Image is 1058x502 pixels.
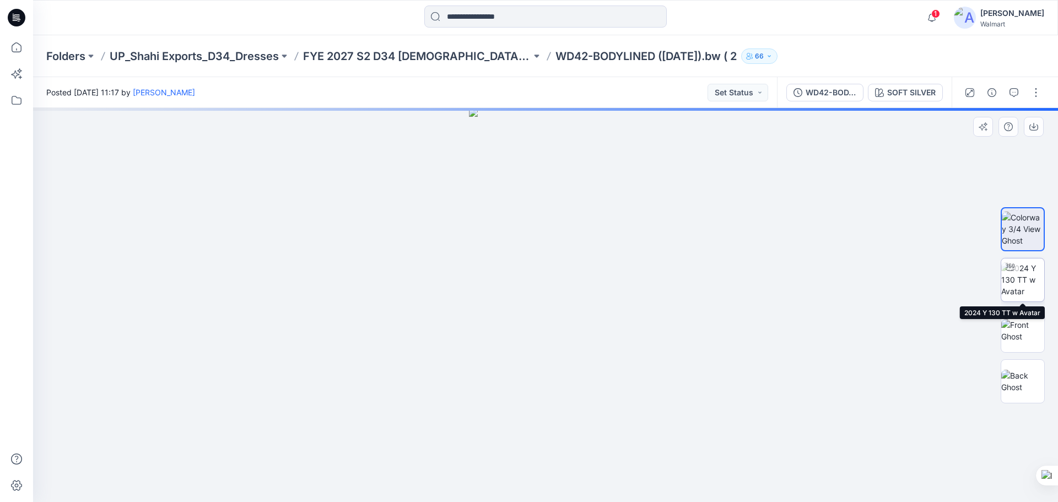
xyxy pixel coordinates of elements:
[980,7,1044,20] div: [PERSON_NAME]
[786,84,863,101] button: WD42-BODYLINED ([DATE]).bw ( 2
[469,108,622,502] img: eyJhbGciOiJIUzI1NiIsImtpZCI6IjAiLCJzbHQiOiJzZXMiLCJ0eXAiOiJKV1QifQ.eyJkYXRhIjp7InR5cGUiOiJzdG9yYW...
[868,84,943,101] button: SOFT SILVER
[741,48,778,64] button: 66
[1001,370,1044,393] img: Back Ghost
[983,84,1001,101] button: Details
[303,48,531,64] a: FYE 2027 S2 D34 [DEMOGRAPHIC_DATA] Dresses - Shahi
[110,48,279,64] a: UP_Shahi Exports_D34_Dresses
[1001,319,1044,342] img: Front Ghost
[887,87,936,99] div: SOFT SILVER
[755,50,764,62] p: 66
[555,48,737,64] p: WD42-BODYLINED ([DATE]).bw ( 2
[1002,212,1044,246] img: Colorway 3/4 View Ghost
[46,87,195,98] span: Posted [DATE] 11:17 by
[806,87,856,99] div: WD42-BODYLINED ([DATE]).bw ( 2
[931,9,940,18] span: 1
[1001,262,1044,297] img: 2024 Y 130 TT w Avatar
[954,7,976,29] img: avatar
[46,48,85,64] a: Folders
[980,20,1044,28] div: Walmart
[133,88,195,97] a: [PERSON_NAME]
